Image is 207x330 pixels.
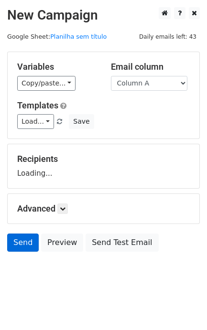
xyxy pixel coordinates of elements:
small: Google Sheet: [7,33,107,40]
a: Daily emails left: 43 [136,33,200,40]
button: Save [69,114,94,129]
h5: Advanced [17,203,190,214]
h5: Variables [17,62,97,72]
h5: Recipients [17,154,190,164]
a: Send Test Email [86,234,158,252]
a: Send [7,234,39,252]
h2: New Campaign [7,7,200,23]
a: Preview [41,234,83,252]
a: Planilha sem título [50,33,107,40]
a: Load... [17,114,54,129]
a: Copy/paste... [17,76,76,91]
span: Daily emails left: 43 [136,32,200,42]
a: Templates [17,100,58,110]
iframe: Chat Widget [159,284,207,330]
div: Loading... [17,154,190,179]
h5: Email column [111,62,190,72]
